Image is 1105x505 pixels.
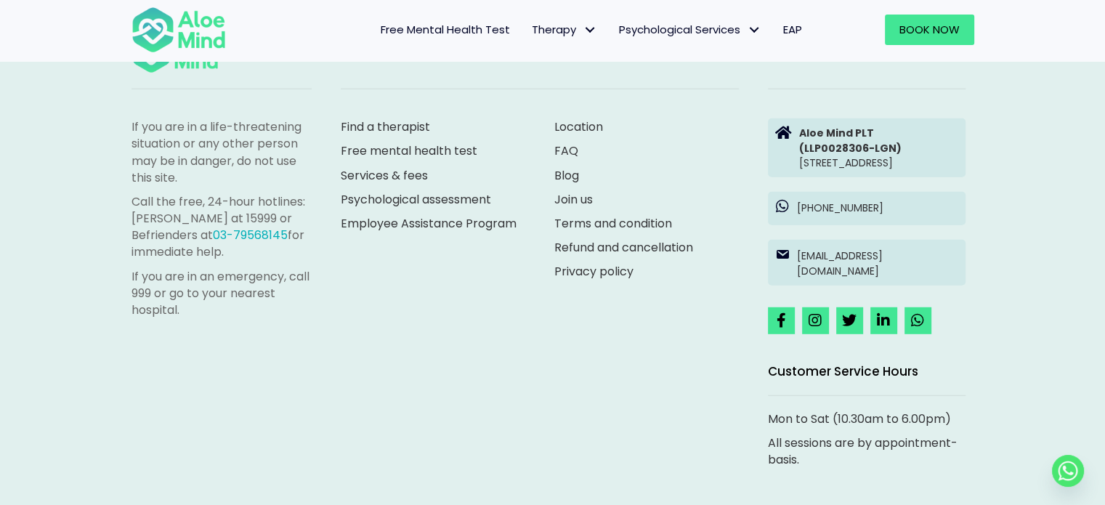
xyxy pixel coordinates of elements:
p: If you are in an emergency, call 999 or go to your nearest hospital. [131,268,312,319]
a: EAP [772,15,813,45]
p: [PHONE_NUMBER] [797,201,958,215]
a: Employee Assistance Program [341,215,517,232]
span: Psychological Services [619,22,761,37]
nav: Menu [245,15,813,45]
a: [PHONE_NUMBER] [768,192,966,225]
a: Location [554,118,603,135]
span: Psychological Services: submenu [744,20,765,41]
a: TherapyTherapy: submenu [521,15,608,45]
span: Free Mental Health Test [381,22,510,37]
a: Privacy policy [554,263,634,280]
a: Refund and cancellation [554,239,693,256]
span: EAP [783,22,802,37]
strong: (LLP0028306-LGN) [799,141,902,155]
a: Blog [554,167,579,184]
a: Whatsapp [1052,455,1084,487]
p: Mon to Sat (10.30am to 6.00pm) [768,411,966,427]
p: If you are in a life-threatening situation or any other person may be in danger, do not use this ... [131,118,312,186]
p: Call the free, 24-hour hotlines: [PERSON_NAME] at 15999 or Befrienders at for immediate help. [131,193,312,261]
a: Free mental health test [341,142,477,159]
p: [STREET_ADDRESS] [799,126,958,170]
a: Free Mental Health Test [370,15,521,45]
a: FAQ [554,142,578,159]
a: Aloe Mind PLT(LLP0028306-LGN)[STREET_ADDRESS] [768,118,966,177]
a: Psychological assessment [341,191,491,208]
a: Psychological ServicesPsychological Services: submenu [608,15,772,45]
a: Book Now [885,15,974,45]
span: Therapy [532,22,597,37]
a: 03-79568145 [213,227,288,243]
p: [EMAIL_ADDRESS][DOMAIN_NAME] [797,249,958,278]
a: Terms and condition [554,215,672,232]
p: All sessions are by appointment-basis. [768,435,966,468]
span: Book Now [899,22,960,37]
span: Customer Service Hours [768,363,918,380]
span: Therapy: submenu [580,20,601,41]
a: Find a therapist [341,118,430,135]
a: Services & fees [341,167,428,184]
a: Join us [554,191,593,208]
img: Aloe mind Logo [131,6,226,54]
strong: Aloe Mind PLT [799,126,874,140]
a: [EMAIL_ADDRESS][DOMAIN_NAME] [768,240,966,286]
